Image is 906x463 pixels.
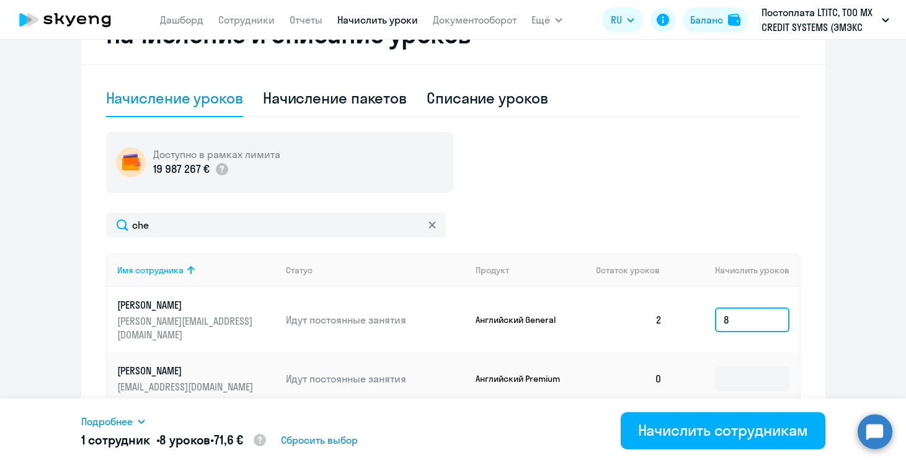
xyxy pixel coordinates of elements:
div: Остаток уроков [596,265,673,276]
span: RU [611,12,622,27]
a: Начислить уроки [337,14,418,26]
button: Ещё [531,7,562,32]
p: [PERSON_NAME] [117,298,256,312]
th: Начислить уроков [672,254,799,287]
a: [PERSON_NAME][PERSON_NAME][EMAIL_ADDRESS][DOMAIN_NAME] [117,298,277,342]
a: Сотрудники [218,14,275,26]
div: Продукт [476,265,509,276]
p: [PERSON_NAME] [117,364,256,377]
div: Начисление пакетов [263,88,407,108]
p: [EMAIL_ADDRESS][DOMAIN_NAME] [117,380,256,394]
span: Ещё [531,12,550,27]
button: Постоплата LTITC, ТОО MX CREDIT SYSTEMS (ЭМЭКС КРЕДИТ СИСТЕМС) [755,5,895,35]
div: Начисление уроков [106,88,243,108]
p: Английский General [476,314,569,325]
p: Идут постоянные занятия [286,372,466,386]
p: Постоплата LTITC, ТОО MX CREDIT SYSTEMS (ЭМЭКС КРЕДИТ СИСТЕМС) [762,5,877,35]
a: [PERSON_NAME][EMAIL_ADDRESS][DOMAIN_NAME] [117,364,277,394]
span: 8 уроков [159,432,210,448]
h5: 1 сотрудник • • [81,431,267,450]
p: 19 987 267 € [153,161,210,177]
div: Имя сотрудника [117,265,184,276]
span: 71,6 € [214,432,243,448]
div: Списание уроков [427,88,548,108]
div: Баланс [690,12,723,27]
img: wallet-circle.png [116,148,146,177]
span: Остаток уроков [596,265,660,276]
button: RU [602,7,643,32]
button: Балансbalance [683,7,748,32]
p: Английский Premium [476,373,569,384]
a: Отчеты [290,14,322,26]
div: Статус [286,265,466,276]
p: [PERSON_NAME][EMAIL_ADDRESS][DOMAIN_NAME] [117,314,256,342]
img: balance [728,14,740,26]
input: Поиск по имени, email, продукту или статусу [106,213,446,237]
p: Идут постоянные занятия [286,313,466,327]
span: Сбросить выбор [281,433,358,448]
h5: Доступно в рамках лимита [153,148,280,161]
div: Статус [286,265,313,276]
button: Начислить сотрудникам [621,412,825,449]
span: Подробнее [81,414,133,429]
h2: Начисление и списание уроков [106,19,801,49]
a: Документооборот [433,14,517,26]
div: Начислить сотрудникам [638,420,808,440]
div: Имя сотрудника [117,265,277,276]
a: Дашборд [160,14,203,26]
td: 2 [586,287,673,353]
td: 0 [586,353,673,405]
div: Продукт [476,265,586,276]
